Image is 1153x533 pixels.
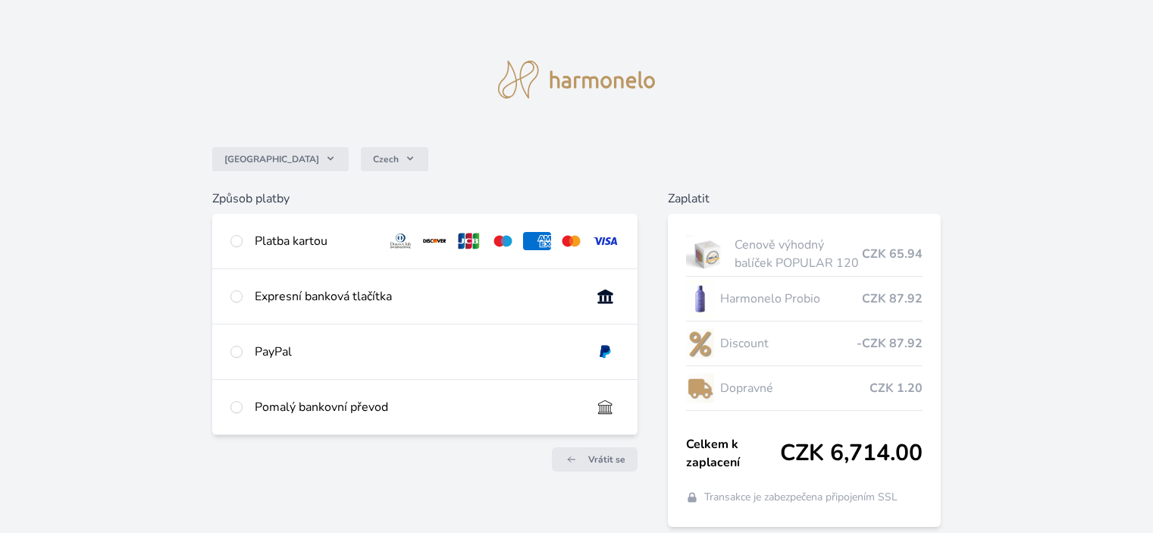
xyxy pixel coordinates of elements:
div: Expresní banková tlačítka [255,287,578,306]
span: Discount [720,334,856,353]
img: amex.svg [523,232,551,250]
span: CZK 65.94 [862,245,923,263]
img: mc.svg [557,232,585,250]
img: maestro.svg [489,232,517,250]
img: jcb.svg [455,232,483,250]
span: Czech [373,153,399,165]
img: popular.jpg [686,235,729,273]
img: paypal.svg [591,343,619,361]
span: Vrátit se [588,453,625,466]
span: CZK 87.92 [862,290,923,308]
button: [GEOGRAPHIC_DATA] [212,147,349,171]
span: CZK 1.20 [869,379,923,397]
span: CZK 6,714.00 [780,440,923,467]
span: -CZK 87.92 [857,334,923,353]
img: discover.svg [421,232,449,250]
h6: Zaplatit [668,190,941,208]
img: CLEAN_PROBIO_se_stinem_x-lo.jpg [686,280,715,318]
img: onlineBanking_CZ.svg [591,287,619,306]
img: delivery-lo.png [686,369,715,407]
h6: Způsob platby [212,190,637,208]
img: visa.svg [591,232,619,250]
span: [GEOGRAPHIC_DATA] [224,153,319,165]
img: discount-lo.png [686,325,715,362]
div: PayPal [255,343,578,361]
img: logo.svg [498,61,656,99]
div: Pomalý bankovní převod [255,398,578,416]
button: Czech [361,147,428,171]
span: Dopravné [720,379,869,397]
span: Celkem k zaplacení [686,435,780,472]
img: diners.svg [387,232,415,250]
span: Harmonelo Probio [720,290,861,308]
img: bankTransfer_IBAN.svg [591,398,619,416]
div: Platba kartou [255,232,374,250]
a: Vrátit se [552,447,638,472]
span: Cenově výhodný balíček POPULAR 120 [735,236,861,272]
span: Transakce je zabezpečena připojením SSL [704,490,898,505]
